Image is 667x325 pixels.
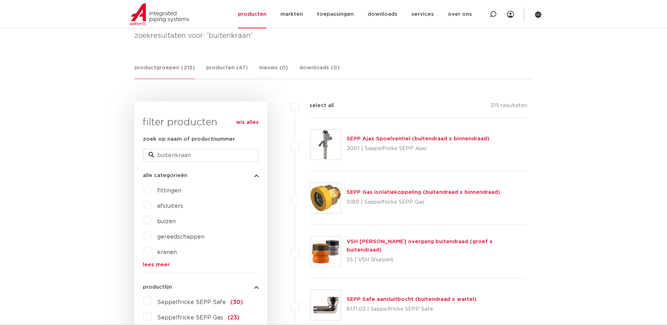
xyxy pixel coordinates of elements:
a: SEPP Ajax Spoelventiel (buitendraad x binnendraad) [347,136,489,141]
a: lees meer [143,262,259,267]
img: Thumbnail for SEPP Ajax Spoelventiel (buitendraad x binnendraad) [311,129,341,160]
a: buizen [157,219,176,224]
a: downloads (0) [299,64,340,79]
button: alle categorieën [143,173,259,178]
a: productgroepen (215) [134,64,195,79]
a: nieuws (0) [259,64,288,79]
span: alle categorieën [143,173,187,178]
a: afsluiters [157,203,183,209]
img: Thumbnail for SEPP Safe aansluitbocht (buitendraad x wartel) [311,290,341,320]
a: SEPP Safe aansluitbocht (buitendraad x wartel) [347,297,477,302]
label: zoek op naam of productnummer [143,135,235,143]
a: wis alles [236,118,259,127]
a: VSH [PERSON_NAME] overgang buitendraad (groef x buitendraad) [347,239,493,253]
p: 55 | VSH Shurjoint [347,254,528,266]
a: kranen [157,249,177,255]
span: (23) [228,315,239,320]
span: Seppelfricke SEPP Safe [157,299,226,305]
a: gereedschappen [157,234,204,240]
a: producten (47) [206,64,248,79]
label: select all [299,101,334,110]
p: 2001 | Seppelfricke SEPP Ajax [347,143,489,154]
span: (30) [230,299,243,305]
h3: filter producten [143,115,259,129]
h4: zoekresultaten voor: 'buitenkraan' [134,30,533,41]
a: SEPP Gas isolatiekoppeling (buitendraad x binnendraad) [347,190,500,195]
button: productlijn [143,284,259,290]
input: zoeken [143,149,259,162]
img: Thumbnail for SEPP Gas isolatiekoppeling (buitendraad x binnendraad) [311,183,341,213]
p: 215 resultaten [491,101,527,112]
img: Thumbnail for VSH Shurjoint overgang buitendraad (groef x buitendraad) [311,236,341,267]
a: fittingen [157,188,181,193]
p: 8171.03 | Seppelfricke SEPP Safe [347,304,477,315]
span: Seppelfricke SEPP Gas [157,315,223,320]
p: 5180 | Seppelfricke SEPP Gas [347,197,500,208]
span: productlijn [143,284,172,290]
